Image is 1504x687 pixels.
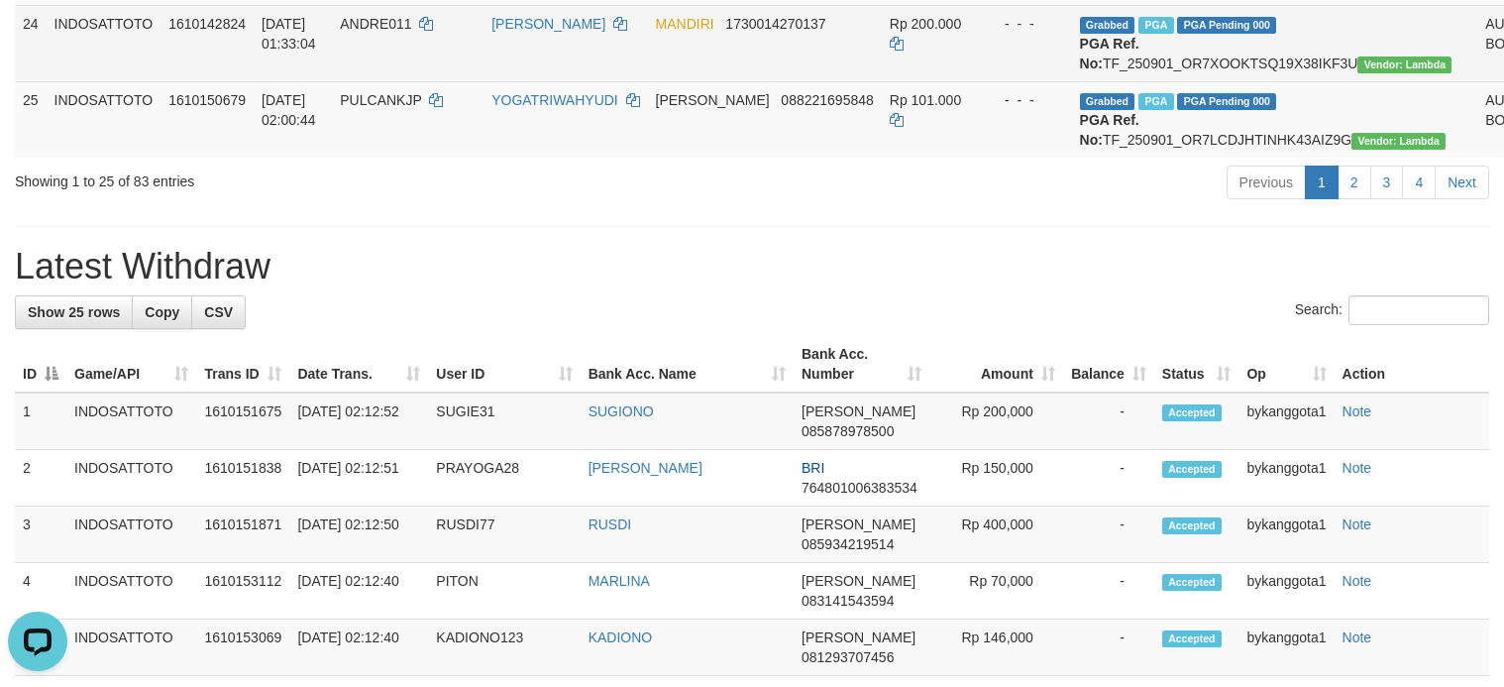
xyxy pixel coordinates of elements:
[929,563,1063,620] td: Rp 70,000
[428,336,580,393] th: User ID: activate to sort column ascending
[491,16,605,32] a: [PERSON_NAME]
[1063,620,1154,676] td: -
[1063,450,1154,507] td: -
[28,304,120,320] span: Show 25 rows
[802,423,894,439] span: Copy 085878978500 to clipboard
[802,516,915,532] span: [PERSON_NAME]
[656,92,770,108] span: [PERSON_NAME]
[66,393,196,450] td: INDOSATTOTO
[1162,517,1222,534] span: Accepted
[781,92,873,108] span: Copy 088221695848 to clipboard
[1162,630,1222,647] span: Accepted
[491,92,618,108] a: YOGATRIWAHYUDI
[15,507,66,563] td: 3
[1063,507,1154,563] td: -
[1138,93,1173,110] span: Marked by bykanggota1
[15,247,1489,286] h1: Latest Withdraw
[289,393,428,450] td: [DATE] 02:12:52
[989,90,1064,110] div: - - -
[1343,516,1372,532] a: Note
[1177,17,1276,34] span: PGA Pending
[989,14,1064,34] div: - - -
[289,507,428,563] td: [DATE] 02:12:50
[1238,563,1334,620] td: bykanggota1
[1154,336,1239,393] th: Status: activate to sort column ascending
[1063,393,1154,450] td: -
[1335,336,1489,393] th: Action
[929,507,1063,563] td: Rp 400,000
[1072,81,1478,158] td: TF_250901_OR7LCDJHTINHK43AIZ9G
[929,450,1063,507] td: Rp 150,000
[1402,166,1436,199] a: 4
[1238,620,1334,676] td: bykanggota1
[1063,336,1154,393] th: Balance: activate to sort column ascending
[802,573,915,589] span: [PERSON_NAME]
[929,336,1063,393] th: Amount: activate to sort column ascending
[66,336,196,393] th: Game/API: activate to sort column ascending
[15,5,47,81] td: 24
[191,295,246,329] a: CSV
[1343,403,1372,419] a: Note
[1080,93,1135,110] span: Grabbed
[1177,93,1276,110] span: PGA Pending
[262,92,316,128] span: [DATE] 02:00:44
[289,620,428,676] td: [DATE] 02:12:40
[581,336,794,393] th: Bank Acc. Name: activate to sort column ascending
[15,336,66,393] th: ID: activate to sort column descending
[196,336,289,393] th: Trans ID: activate to sort column ascending
[802,480,917,496] span: Copy 764801006383534 to clipboard
[1357,57,1451,73] span: Vendor URL: https://order7.1velocity.biz
[589,403,654,419] a: SUGIONO
[289,336,428,393] th: Date Trans.: activate to sort column ascending
[1338,166,1371,199] a: 2
[289,450,428,507] td: [DATE] 02:12:51
[132,295,192,329] a: Copy
[1238,393,1334,450] td: bykanggota1
[428,620,580,676] td: KADIONO123
[794,336,929,393] th: Bank Acc. Number: activate to sort column ascending
[1295,295,1489,325] label: Search:
[15,81,47,158] td: 25
[589,460,702,476] a: [PERSON_NAME]
[1348,295,1489,325] input: Search:
[8,8,67,67] button: Open LiveChat chat widget
[15,450,66,507] td: 2
[802,593,894,609] span: Copy 083141543594 to clipboard
[340,92,421,108] span: PULCANKJP
[929,620,1063,676] td: Rp 146,000
[1080,36,1139,71] b: PGA Ref. No:
[1238,450,1334,507] td: bykanggota1
[1080,112,1139,148] b: PGA Ref. No:
[1370,166,1404,199] a: 3
[802,649,894,665] span: Copy 081293707456 to clipboard
[1351,133,1446,150] span: Vendor URL: https://order7.1velocity.biz
[589,630,653,645] a: KADIONO
[802,630,915,645] span: [PERSON_NAME]
[196,450,289,507] td: 1610151838
[1343,630,1372,645] a: Note
[589,573,650,589] a: MARLINA
[1343,573,1372,589] a: Note
[1238,336,1334,393] th: Op: activate to sort column ascending
[15,164,612,191] div: Showing 1 to 25 of 83 entries
[1435,166,1489,199] a: Next
[66,507,196,563] td: INDOSATTOTO
[168,16,246,32] span: 1610142824
[428,563,580,620] td: PITON
[890,16,961,32] span: Rp 200.000
[1138,17,1173,34] span: Marked by bykanggota1
[802,460,824,476] span: BRI
[929,393,1063,450] td: Rp 200,000
[196,563,289,620] td: 1610153112
[1080,17,1135,34] span: Grabbed
[428,450,580,507] td: PRAYOGA28
[168,92,246,108] span: 1610150679
[802,403,915,419] span: [PERSON_NAME]
[66,450,196,507] td: INDOSATTOTO
[289,563,428,620] td: [DATE] 02:12:40
[1072,5,1478,81] td: TF_250901_OR7XOOKTSQ19X38IKF3U
[725,16,825,32] span: Copy 1730014270137 to clipboard
[589,516,632,532] a: RUSDI
[196,620,289,676] td: 1610153069
[47,81,161,158] td: INDOSATTOTO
